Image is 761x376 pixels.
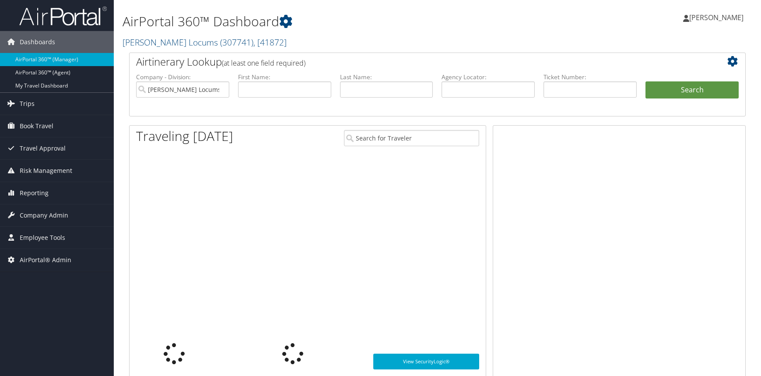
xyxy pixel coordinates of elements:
span: Company Admin [20,204,68,226]
label: Last Name: [340,73,433,81]
a: View SecurityLogic® [373,354,479,369]
button: Search [645,81,739,99]
h1: Traveling [DATE] [136,127,233,145]
span: [PERSON_NAME] [689,13,743,22]
h1: AirPortal 360™ Dashboard [123,12,542,31]
a: [PERSON_NAME] [683,4,752,31]
label: First Name: [238,73,331,81]
span: AirPortal® Admin [20,249,71,271]
span: Reporting [20,182,49,204]
span: Book Travel [20,115,53,137]
label: Company - Division: [136,73,229,81]
span: Dashboards [20,31,55,53]
span: ( 307741 ) [220,36,253,48]
input: Search for Traveler [344,130,479,146]
label: Agency Locator: [442,73,535,81]
span: Risk Management [20,160,72,182]
span: , [ 41872 ] [253,36,287,48]
span: Travel Approval [20,137,66,159]
h2: Airtinerary Lookup [136,54,687,69]
a: [PERSON_NAME] Locums [123,36,287,48]
span: Trips [20,93,35,115]
img: airportal-logo.png [19,6,107,26]
span: (at least one field required) [222,58,305,68]
label: Ticket Number: [544,73,637,81]
span: Employee Tools [20,227,65,249]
